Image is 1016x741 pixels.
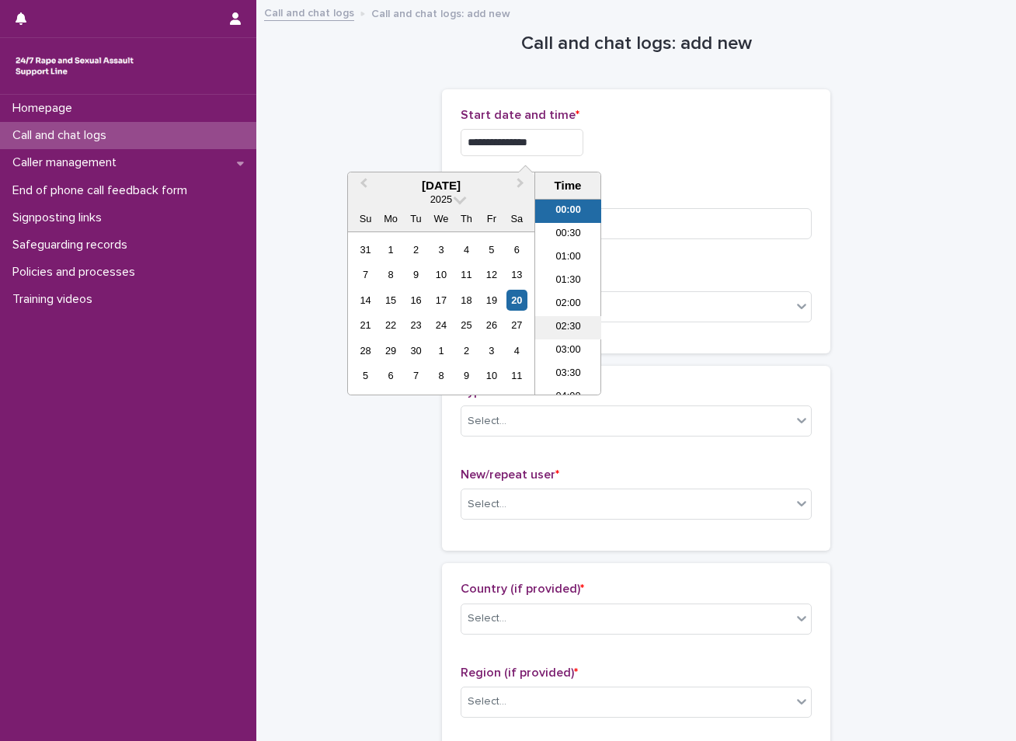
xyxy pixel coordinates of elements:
div: Choose Tuesday, October 7th, 2025 [405,365,426,386]
div: Choose Saturday, October 4th, 2025 [506,340,527,361]
div: Choose Monday, September 8th, 2025 [380,264,401,285]
div: Choose Sunday, September 7th, 2025 [355,264,376,285]
div: Choose Thursday, September 18th, 2025 [456,290,477,311]
div: Select... [468,496,506,513]
span: 2025 [430,193,452,205]
div: Mo [380,208,401,229]
div: Choose Sunday, August 31st, 2025 [355,239,376,260]
li: 02:00 [535,293,601,316]
div: Choose Saturday, September 27th, 2025 [506,315,527,336]
div: month 2025-09 [353,237,529,388]
div: Choose Monday, September 1st, 2025 [380,239,401,260]
span: Start date and time [461,109,579,121]
div: Choose Friday, September 5th, 2025 [481,239,502,260]
li: 02:30 [535,316,601,339]
div: Select... [468,413,506,430]
p: Call and chat logs: add new [371,4,510,21]
li: 03:30 [535,363,601,386]
div: Choose Wednesday, September 3rd, 2025 [430,239,451,260]
div: Choose Tuesday, September 2nd, 2025 [405,239,426,260]
div: Time [539,179,597,193]
button: Next Month [510,174,534,199]
div: Sa [506,208,527,229]
div: Th [456,208,477,229]
p: Signposting links [6,210,114,225]
div: [DATE] [348,179,534,193]
div: Choose Tuesday, September 16th, 2025 [405,290,426,311]
div: Choose Sunday, September 28th, 2025 [355,340,376,361]
div: Choose Monday, September 22nd, 2025 [380,315,401,336]
a: Call and chat logs [264,3,354,21]
li: 00:30 [535,223,601,246]
div: Choose Friday, October 10th, 2025 [481,365,502,386]
div: Choose Thursday, September 11th, 2025 [456,264,477,285]
p: Safeguarding records [6,238,140,252]
h1: Call and chat logs: add new [442,33,830,55]
div: Choose Tuesday, September 23rd, 2025 [405,315,426,336]
div: Tu [405,208,426,229]
div: Choose Wednesday, September 24th, 2025 [430,315,451,336]
div: Choose Saturday, October 11th, 2025 [506,365,527,386]
div: Choose Saturday, September 13th, 2025 [506,264,527,285]
p: Caller management [6,155,129,170]
span: Region (if provided) [461,666,578,679]
div: Choose Friday, September 19th, 2025 [481,290,502,311]
div: Choose Wednesday, October 1st, 2025 [430,340,451,361]
div: Choose Monday, October 6th, 2025 [380,365,401,386]
div: Choose Friday, October 3rd, 2025 [481,340,502,361]
div: Fr [481,208,502,229]
li: 01:30 [535,270,601,293]
p: Call and chat logs [6,128,119,143]
div: Choose Thursday, September 25th, 2025 [456,315,477,336]
div: Select... [468,611,506,627]
li: 04:00 [535,386,601,409]
span: Country (if provided) [461,583,584,595]
div: Choose Tuesday, September 30th, 2025 [405,340,426,361]
div: Choose Saturday, September 20th, 2025 [506,290,527,311]
li: 01:00 [535,246,601,270]
img: rhQMoQhaT3yELyF149Cw [12,50,137,82]
button: Previous Month [350,174,374,199]
div: We [430,208,451,229]
li: 03:00 [535,339,601,363]
div: Select... [468,694,506,710]
div: Choose Sunday, October 5th, 2025 [355,365,376,386]
span: New/repeat user [461,468,559,481]
div: Choose Friday, September 26th, 2025 [481,315,502,336]
div: Choose Monday, September 29th, 2025 [380,340,401,361]
div: Choose Tuesday, September 9th, 2025 [405,264,426,285]
p: Policies and processes [6,265,148,280]
div: Choose Wednesday, September 10th, 2025 [430,264,451,285]
div: Choose Wednesday, October 8th, 2025 [430,365,451,386]
div: Su [355,208,376,229]
div: Choose Monday, September 15th, 2025 [380,290,401,311]
div: Choose Thursday, September 4th, 2025 [456,239,477,260]
div: Choose Sunday, September 21st, 2025 [355,315,376,336]
div: Choose Wednesday, September 17th, 2025 [430,290,451,311]
p: Training videos [6,292,105,307]
div: Choose Friday, September 12th, 2025 [481,264,502,285]
div: Choose Saturday, September 6th, 2025 [506,239,527,260]
p: End of phone call feedback form [6,183,200,198]
div: Choose Sunday, September 14th, 2025 [355,290,376,311]
div: Choose Thursday, October 9th, 2025 [456,365,477,386]
li: 00:00 [535,200,601,223]
p: Homepage [6,101,85,116]
div: Choose Thursday, October 2nd, 2025 [456,340,477,361]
